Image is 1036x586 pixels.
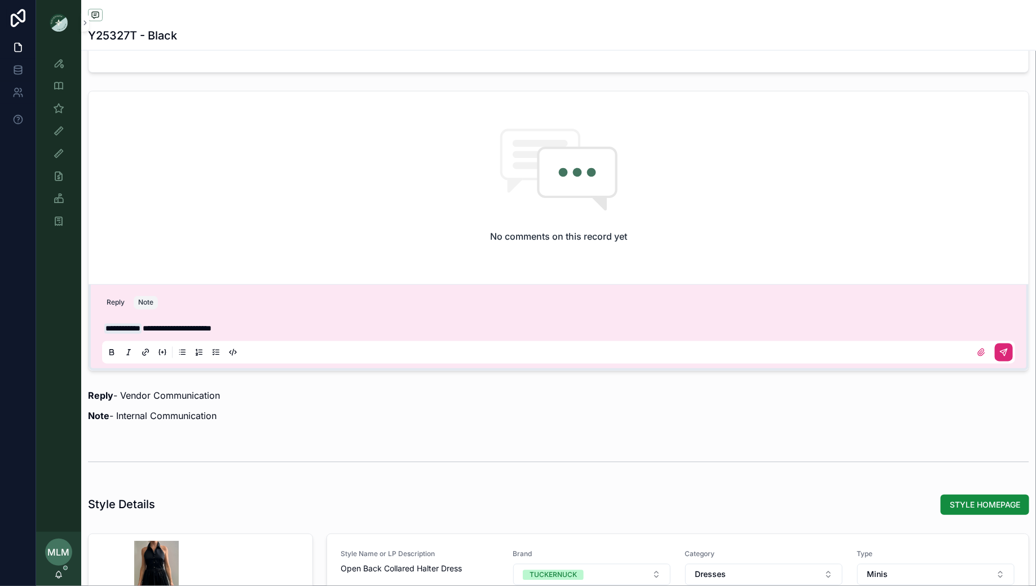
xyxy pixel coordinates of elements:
[88,389,1029,403] p: - Vendor Communication
[685,564,843,585] button: Select Button
[490,230,627,244] h2: No comments on this record yet
[857,550,1015,559] span: Type
[950,499,1020,510] span: STYLE HOMEPAGE
[88,409,1029,423] p: - Internal Communication
[867,569,888,580] span: Minis
[88,28,177,43] h1: Y25327T - Black
[857,564,1015,585] button: Select Button
[134,296,158,310] button: Note
[695,569,726,580] span: Dresses
[88,411,109,422] strong: Note
[36,45,81,246] div: scrollable content
[941,495,1029,515] button: STYLE HOMEPAGE
[513,550,671,559] span: Brand
[88,390,113,402] strong: Reply
[48,545,70,559] span: MLM
[513,564,671,585] button: Select Button
[50,14,68,32] img: App logo
[685,550,843,559] span: Category
[138,298,153,307] div: Note
[530,570,577,580] div: TUCKERNUCK
[341,563,499,575] span: Open Back Collared Halter Dress
[102,296,129,310] button: Reply
[88,497,155,513] h1: Style Details
[341,550,499,559] span: Style Name or LP Description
